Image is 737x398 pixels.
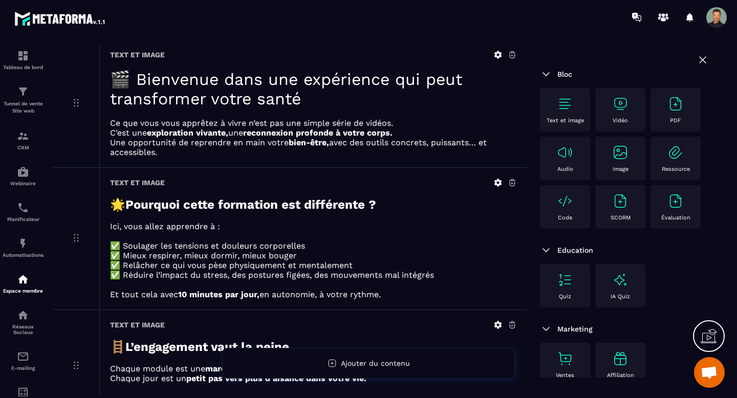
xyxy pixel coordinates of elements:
img: logo [14,9,106,28]
img: text-image [612,350,628,367]
img: text-image no-wra [667,193,684,209]
a: formationformationTunnel de vente Site web [3,78,44,122]
p: Automatisations [3,252,44,258]
strong: bien-être, [289,138,329,147]
p: Ventes [556,372,574,379]
p: Image [613,166,628,172]
a: emailemailE-mailing [3,343,44,379]
p: Vidéo [613,117,628,124]
img: text-image no-wra [557,144,573,161]
img: formation [17,50,29,62]
h1: 🎬 Bienvenue dans une expérience qui peut transformer votre santé [110,70,517,108]
a: schedulerschedulerPlanificateur [3,194,44,230]
h2: 🪜 [110,340,517,354]
img: email [17,350,29,363]
span: Education [557,246,593,254]
div: Ouvrir le chat [694,357,725,388]
p: ✅ Réduire l’impact du stress, des postures figées, des mouvements mal intégrés [110,270,517,280]
img: automations [17,166,29,178]
img: text-image no-wra [557,350,573,367]
span: Bloc [557,70,572,78]
p: Chaque jour est un [110,373,517,383]
p: Chaque module est une [110,364,517,373]
a: automationsautomationsAutomatisations [3,230,44,266]
img: text-image no-wra [557,272,573,288]
img: text-image no-wra [612,193,628,209]
img: automations [17,237,29,250]
a: automationsautomationsWebinaire [3,158,44,194]
p: CRM [3,145,44,150]
span: Ajouter du contenu [341,359,410,367]
p: Affiliation [607,372,634,379]
p: ✅ Relâcher ce qui vous pèse physiquement et mentalement [110,260,517,270]
strong: marche vers plus de liberté dans votre corps. [205,364,391,373]
strong: reconnexion profonde à votre corps. [243,128,393,138]
p: ✅ Mieux respirer, mieux dormir, mieux bouger [110,251,517,260]
img: text-image no-wra [557,193,573,209]
strong: petit pas vers plus d’aisance dans votre vie. [186,373,366,383]
img: formation [17,130,29,142]
img: text-image no-wra [667,144,684,161]
img: text-image [612,272,628,288]
h6: Text et image [110,179,165,187]
p: Tunnel de vente Site web [3,100,44,115]
p: Évaluation [661,214,690,221]
img: formation [17,85,29,98]
p: Ici, vous allez apprendre à : [110,222,517,231]
a: automationsautomationsEspace membre [3,266,44,301]
h2: 🌟 [110,197,517,212]
img: text-image no-wra [612,96,628,112]
img: arrow-down [540,68,552,80]
a: social-networksocial-networkRéseaux Sociaux [3,301,44,343]
p: Audio [557,166,573,172]
p: SCORM [611,214,631,221]
p: Code [558,214,572,221]
p: Et tout cela avec en autonomie, à votre rythme. [110,290,517,299]
span: Marketing [557,325,593,333]
strong: 10 minutes par jour, [178,290,259,299]
img: automations [17,273,29,285]
p: Planificateur [3,216,44,222]
img: text-image no-wra [557,96,573,112]
p: Quiz [559,293,571,300]
img: scheduler [17,202,29,214]
img: arrow-down [540,244,552,256]
p: Tableau de bord [3,64,44,70]
strong: exploration vivante, [147,128,228,138]
img: text-image no-wra [667,96,684,112]
p: Ressource [662,166,690,172]
h6: Text et image [110,51,165,59]
p: Une opportunité de reprendre en main votre avec des outils concrets, puissants… et accessibles. [110,138,517,157]
strong: L’engagement vaut la peine [125,340,289,354]
p: Réseaux Sociaux [3,324,44,335]
img: text-image no-wra [612,144,628,161]
p: PDF [670,117,681,124]
img: social-network [17,309,29,321]
p: C’est une une [110,128,517,138]
p: Webinaire [3,181,44,186]
p: IA Quiz [611,293,630,300]
p: Ce que vous vous apprêtez à vivre n’est pas une simple série de vidéos. [110,118,517,128]
strong: Pourquoi cette formation est différente ? [125,197,376,212]
img: arrow-down [540,323,552,335]
p: ✅ Soulager les tensions et douleurs corporelles [110,241,517,251]
a: formationformationCRM [3,122,44,158]
p: E-mailing [3,365,44,371]
p: Text et image [547,117,584,124]
a: formationformationTableau de bord [3,42,44,78]
p: Espace membre [3,288,44,294]
h6: Text et image [110,321,165,329]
